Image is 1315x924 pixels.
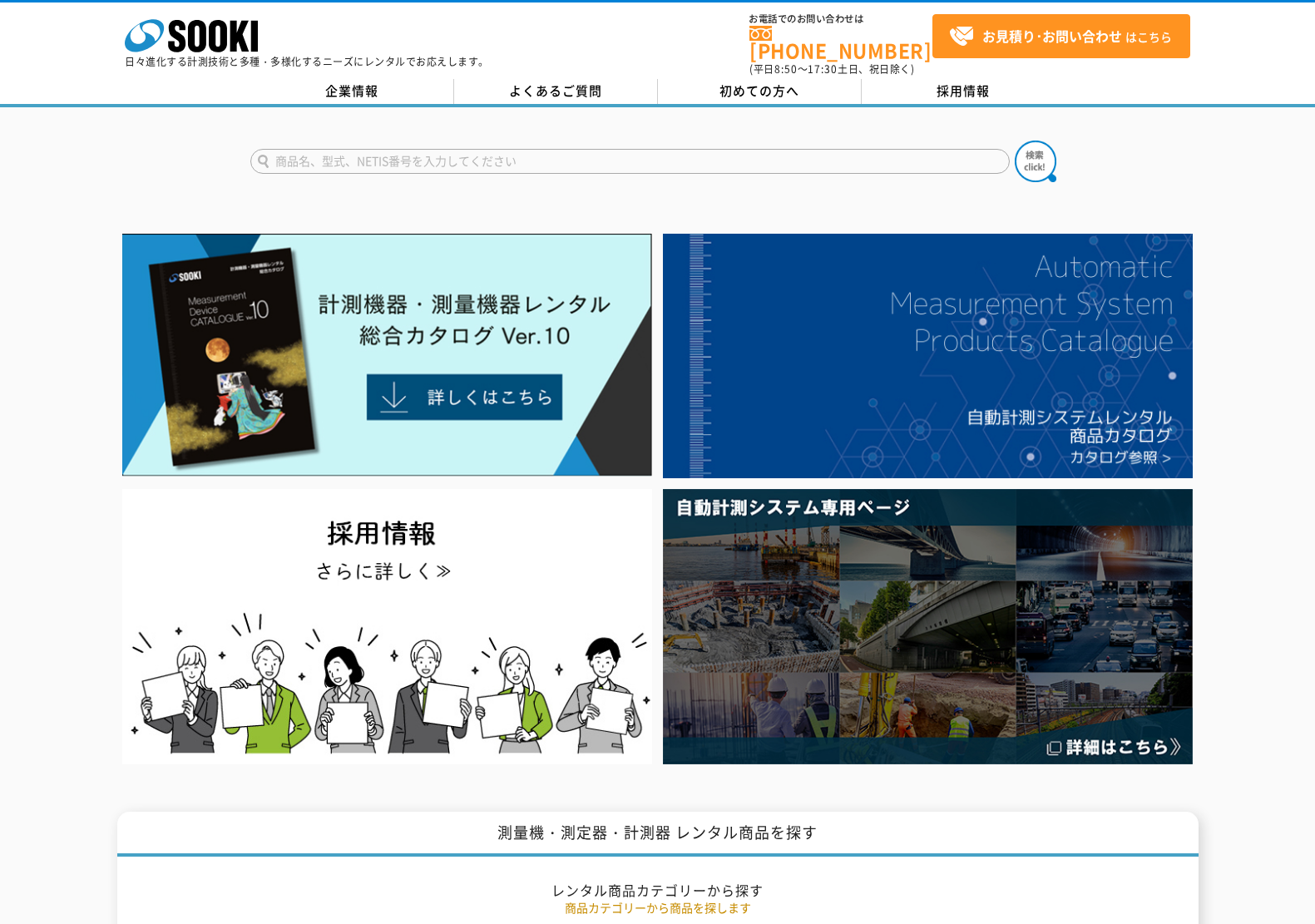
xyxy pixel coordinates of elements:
[122,234,652,477] img: Catalog Ver10
[171,882,1144,899] h2: レンタル商品カテゴリーから探す
[862,79,1065,104] a: 採用情報
[749,14,932,24] span: お電話でのお問い合わせは
[250,79,454,104] a: 企業情報
[171,899,1144,917] p: 商品カテゴリーから商品を探します
[749,26,932,60] a: [PHONE_NUMBER]
[808,62,838,77] span: 17:30
[125,57,489,67] p: 日々進化する計測技術と多種・多様化するニーズにレンタルでお応えします。
[949,24,1172,49] span: はこちら
[663,234,1193,478] img: 自動計測システムカタログ
[749,62,914,77] span: (平日 ～ 土日、祝日除く)
[1015,141,1056,182] img: btn_search.png
[658,79,862,104] a: 初めての方へ
[932,14,1190,58] a: お見積り･お問い合わせはこちら
[250,149,1010,174] input: 商品名、型式、NETIS番号を入力してください
[122,489,652,764] img: SOOKI recruit
[454,79,658,104] a: よくあるご質問
[117,812,1199,857] h1: 測量機・測定器・計測器 レンタル商品を探す
[774,62,798,77] span: 8:50
[719,82,799,100] span: 初めての方へ
[663,489,1193,764] img: 自動計測システム専用ページ
[982,26,1122,46] strong: お見積り･お問い合わせ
